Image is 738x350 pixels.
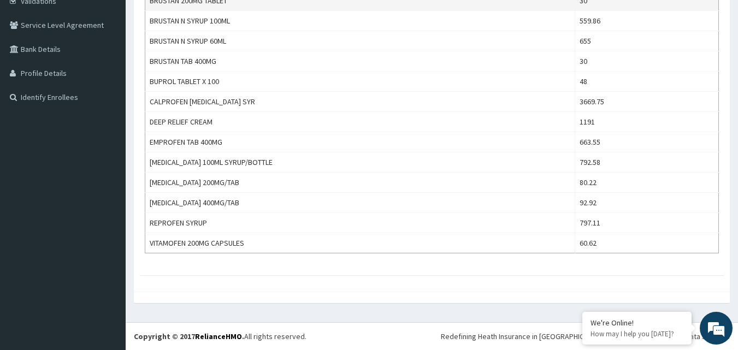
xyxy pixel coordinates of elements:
td: 663.55 [575,132,718,152]
td: VITAMOFEN 200MG CAPSULES [145,233,575,253]
p: How may I help you today? [591,329,683,339]
textarea: Type your message and hit 'Enter' [5,234,208,272]
span: We're online! [63,105,151,216]
td: 655 [575,31,718,51]
td: 3669.75 [575,92,718,112]
td: BRUSTAN TAB 400MG [145,51,575,72]
div: Chat with us now [57,61,184,75]
td: [MEDICAL_DATA] 100ML SYRUP/BOTTLE [145,152,575,173]
div: We're Online! [591,318,683,328]
td: 1191 [575,112,718,132]
td: BRUSTAN N SYRUP 100ML [145,11,575,31]
td: EMPROFEN TAB 400MG [145,132,575,152]
td: [MEDICAL_DATA] 200MG/TAB [145,173,575,193]
td: DEEP RELIEF CREAM [145,112,575,132]
td: 80.22 [575,173,718,193]
td: 48 [575,72,718,92]
td: 60.62 [575,233,718,253]
img: d_794563401_company_1708531726252_794563401 [20,55,44,82]
div: Minimize live chat window [179,5,205,32]
td: 792.58 [575,152,718,173]
td: 30 [575,51,718,72]
td: 92.92 [575,193,718,213]
strong: Copyright © 2017 . [134,331,244,341]
footer: All rights reserved. [126,322,738,350]
td: BUPROL TABLET X 100 [145,72,575,92]
td: BRUSTAN N SYRUP 60ML [145,31,575,51]
td: REPROFEN SYRUP [145,213,575,233]
div: Redefining Heath Insurance in [GEOGRAPHIC_DATA] using Telemedicine and Data Science! [441,331,730,342]
td: CALPROFEN [MEDICAL_DATA] SYR [145,92,575,112]
td: 559.86 [575,11,718,31]
td: 797.11 [575,213,718,233]
a: RelianceHMO [195,331,242,341]
td: [MEDICAL_DATA] 400MG/TAB [145,193,575,213]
